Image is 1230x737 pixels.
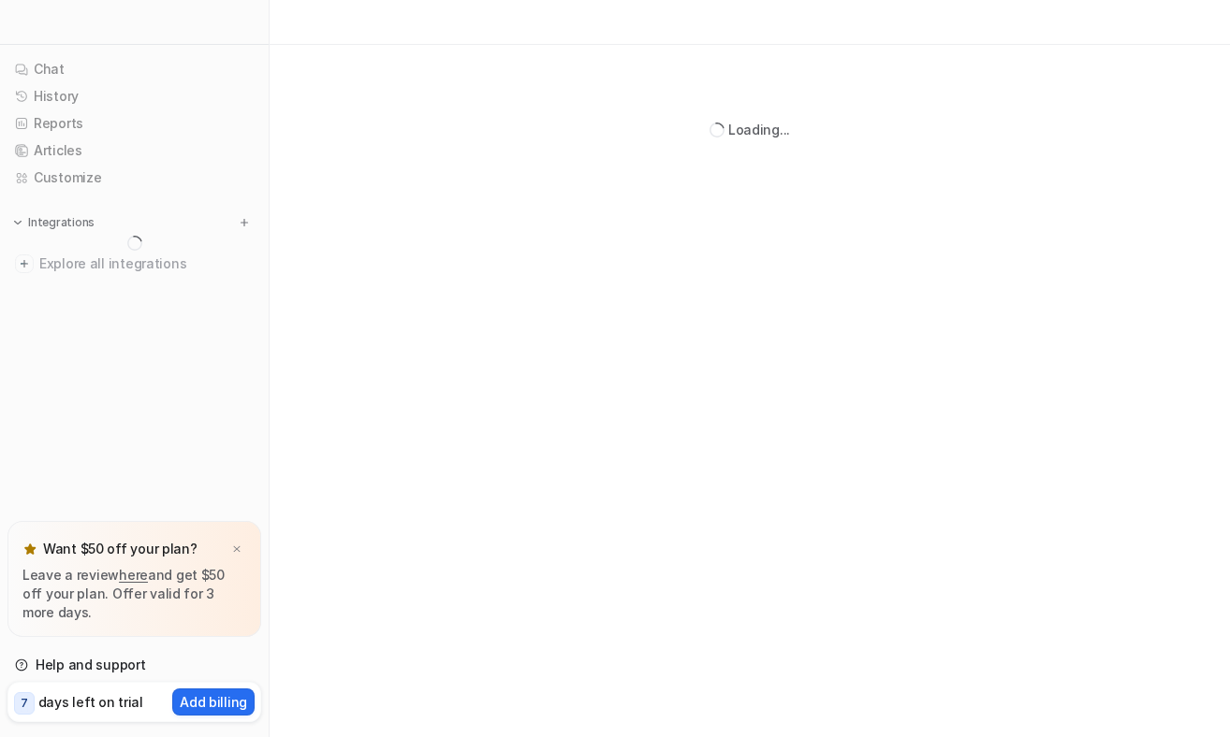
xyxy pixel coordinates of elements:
[43,540,198,558] p: Want $50 off your plan?
[728,120,790,139] div: Loading...
[28,215,95,230] p: Integrations
[7,165,261,191] a: Customize
[38,692,143,712] p: days left on trial
[22,542,37,556] img: star
[231,543,242,556] img: x
[7,56,261,82] a: Chat
[7,213,100,232] button: Integrations
[7,652,261,678] a: Help and support
[180,692,247,712] p: Add billing
[7,83,261,109] a: History
[238,216,251,229] img: menu_add.svg
[11,216,24,229] img: expand menu
[172,688,255,715] button: Add billing
[22,566,246,622] p: Leave a review and get $50 off your plan. Offer valid for 3 more days.
[7,251,261,277] a: Explore all integrations
[15,254,34,273] img: explore all integrations
[7,110,261,137] a: Reports
[7,137,261,164] a: Articles
[21,695,28,712] p: 7
[39,249,254,279] span: Explore all integrations
[119,567,148,583] a: here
